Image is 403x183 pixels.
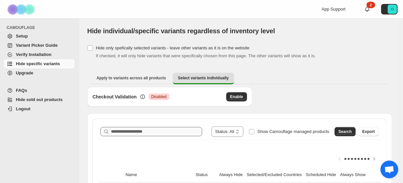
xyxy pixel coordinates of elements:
button: Scroll table right one column [370,154,379,164]
span: If checked, it will only hide variants that were specifically chosen from this page. The other va... [96,53,316,58]
span: Select variants individually [178,75,229,81]
span: Enable [230,94,243,99]
a: 2 [364,6,371,13]
a: Hide sold out products [4,95,75,104]
button: Select variants individually [173,73,234,84]
span: Hide sold out products [16,97,63,102]
h3: Checkout Validation [92,93,137,100]
span: FAQs [16,88,27,93]
a: Verify Installation [4,50,75,59]
a: Logout [4,104,75,114]
button: Avatar with initials O [381,4,398,14]
span: Setup [16,34,28,39]
span: CAMOUFLAGE [7,25,76,30]
a: Hide specific variants [4,59,75,68]
img: Camouflage [5,0,38,18]
span: Search [339,129,352,134]
th: Always Hide [217,168,245,182]
a: Upgrade [4,68,75,78]
div: 2 [367,2,375,8]
a: Setup [4,32,75,41]
span: Upgrade [16,70,33,75]
th: Selected/Excluded Countries [245,168,304,182]
span: App Support [322,7,346,12]
th: Always Show [338,168,368,182]
button: Enable [226,92,247,101]
div: Open chat [381,161,398,178]
span: Disabled [151,94,167,99]
span: Apply to variants across all products [96,75,166,81]
th: Name [124,168,194,182]
span: Variant Picker Guide [16,43,57,48]
span: Hide individual/specific variants regardless of inventory level [87,27,275,35]
button: Export [358,127,379,136]
th: Status [194,168,217,182]
span: Verify Installation [16,52,52,57]
text: O [391,7,394,11]
span: Hide only spefically selected variants - leave other variants as it is on the website [96,45,249,50]
button: Apply to variants across all products [91,73,171,83]
a: FAQs [4,86,75,95]
th: Scheduled Hide [304,168,338,182]
span: Logout [16,106,30,111]
span: Export [362,129,375,134]
a: Variant Picker Guide [4,41,75,50]
span: Hide specific variants [16,61,60,66]
span: Show Camouflage managed products [257,129,329,134]
span: Avatar with initials O [388,5,397,14]
button: Search [335,127,356,136]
